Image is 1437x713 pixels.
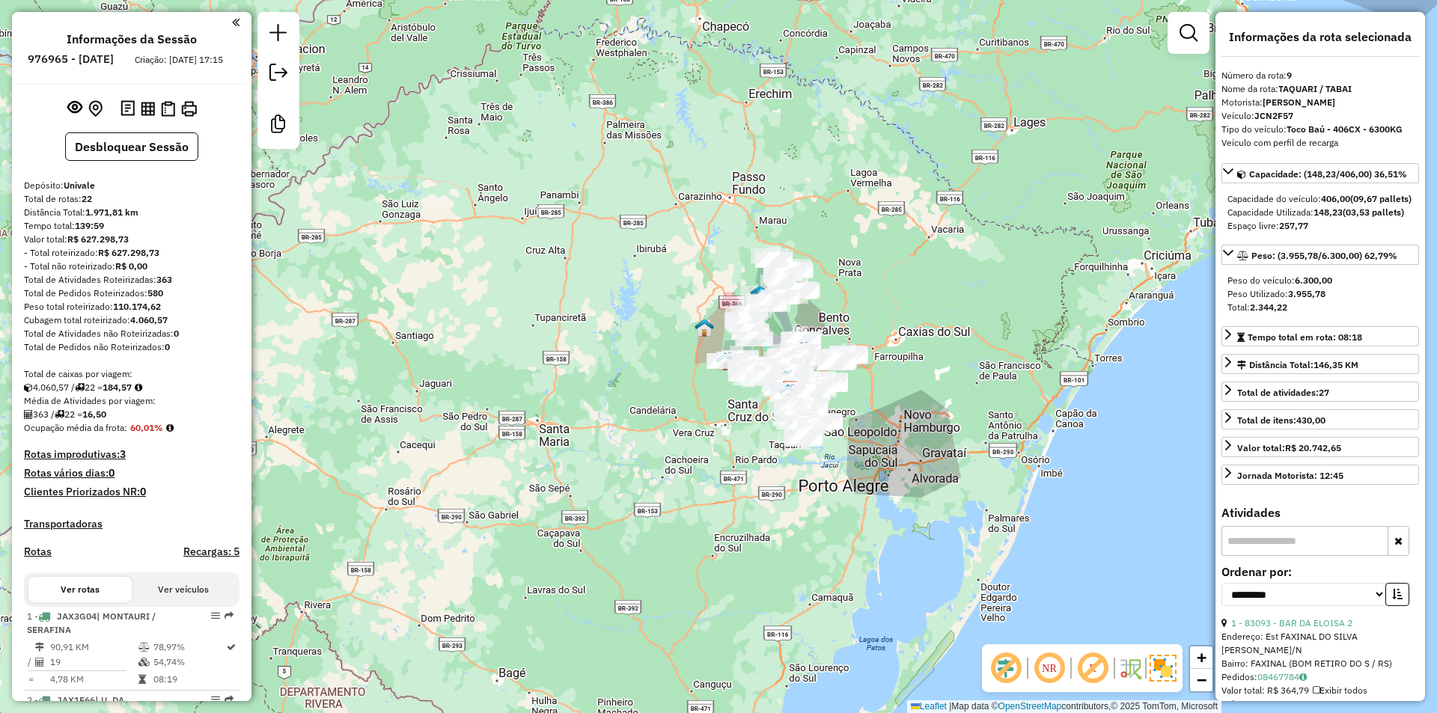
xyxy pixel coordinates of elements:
strong: 4.060,57 [130,314,168,325]
span: Exibir deslocamento [988,650,1024,686]
img: Arvorezinha [750,284,769,304]
div: Valor total: R$ 364,79 [1221,684,1419,697]
a: Total de itens:430,00 [1221,409,1419,429]
span: Capacidade: (148,23/406,00) 36,51% [1249,168,1407,180]
em: Opções [211,611,220,620]
span: Ocupação média da frota: [24,422,127,433]
i: Tempo total em rota [138,675,146,684]
td: 90,91 KM [49,640,138,655]
em: Média calculada utilizando a maior ocupação (%Peso ou %Cubagem) de cada rota da sessão. Rotas cro... [166,423,174,432]
span: Ocultar NR [1031,650,1067,686]
strong: 0 [174,328,179,339]
strong: 1.971,81 km [85,206,138,218]
button: Logs desbloquear sessão [118,97,138,120]
a: Clique aqui para minimizar o painel [232,13,239,31]
img: Guaporé [790,281,809,300]
div: Pedidos: [1221,670,1419,684]
div: 4.060,57 / 22 = [24,381,239,394]
i: Total de rotas [55,410,64,419]
strong: 0 [109,466,115,480]
strong: 27 [1319,387,1329,398]
button: Imprimir Rotas [178,98,200,120]
em: Rota exportada [225,611,234,620]
i: Cubagem total roteirizado [24,383,33,392]
div: Número da rota: [1221,69,1419,82]
td: 54,74% [153,655,225,670]
div: Map data © contributors,© 2025 TomTom, Microsoft [907,700,1221,713]
strong: 0 [140,485,146,498]
td: 78,97% [153,640,225,655]
div: Capacidade do veículo: [1227,192,1413,206]
div: Valor total: [1237,441,1341,455]
i: Distância Total [35,643,44,652]
strong: (03,53 pallets) [1343,206,1404,218]
em: Rota exportada [225,695,234,704]
span: JAX1E66 [57,694,95,706]
a: OpenStreetMap [998,701,1062,712]
a: Criar modelo [263,109,293,143]
strong: 139:59 [75,220,104,231]
div: Motorista: [1221,96,1419,109]
div: - Total não roteirizado: [24,260,239,273]
a: Exportar sessão [263,58,293,91]
td: 4,78 KM [49,672,138,687]
td: 08:19 [153,672,225,687]
div: Total: [1227,301,1413,314]
strong: Univale [64,180,95,191]
div: Jornada Motorista: 12:45 [1237,469,1343,483]
a: 08467784 [1257,671,1307,682]
span: − [1197,670,1206,689]
td: 19 [49,655,138,670]
h4: Recargas: 5 [183,545,239,558]
div: Veículo com perfil de recarga [1221,136,1419,150]
div: Peso Utilizado: [1227,287,1413,301]
div: Valor total: [24,233,239,246]
h4: Transportadoras [24,518,239,530]
div: Capacidade: (148,23/406,00) 36,51% [1221,186,1419,239]
strong: 2.344,22 [1250,302,1287,313]
a: Distância Total:146,35 KM [1221,354,1419,374]
div: Total de Pedidos não Roteirizados: [24,340,239,354]
h4: Rotas vários dias: [24,467,239,480]
strong: (09,67 pallets) [1350,193,1412,204]
span: Exibir rótulo [1075,650,1111,686]
img: Encantado [792,341,811,361]
div: Total de Atividades Roteirizadas: [24,273,239,287]
strong: Toco Baú - 406CX - 6300KG [1287,123,1403,135]
div: Capacidade Utilizada: [1227,206,1413,219]
img: Barros Cassal [695,318,714,337]
strong: 257,77 [1279,220,1308,231]
img: Boqueirão do Leão [716,352,735,371]
strong: TAQUARI / TABAI [1278,83,1352,94]
strong: JCN2F57 [1254,110,1293,121]
i: Total de rotas [75,383,85,392]
div: Nome da rota: [1221,82,1419,96]
strong: 0 [165,341,170,352]
strong: 16,50 [82,408,106,420]
span: 1 - [27,611,156,635]
span: Exibir todos [1313,685,1367,696]
i: Meta Caixas/viagem: 1,00 Diferença: 183,57 [135,383,142,392]
div: Distância Total: [24,206,239,219]
strong: 406,00 [1321,193,1350,204]
button: Exibir sessão original [64,97,85,120]
div: Espaço livre: [1227,219,1413,233]
img: Estrela [778,383,798,403]
a: Peso: (3.955,78/6.300,00) 62,79% [1221,245,1419,265]
div: Peso total roteirizado: [24,300,239,313]
div: Depósito: [24,179,239,192]
h6: 976965 - [DATE] [28,52,114,66]
div: Criação: [DATE] 17:15 [129,53,229,67]
a: Capacidade: (148,23/406,00) 36,51% [1221,163,1419,183]
i: Total de Atividades [24,410,33,419]
div: Total de Atividades não Roteirizadas: [24,327,239,340]
span: Total de atividades: [1237,387,1329,398]
div: Tempo total: [24,219,239,233]
a: Exibir filtros [1174,18,1203,48]
h4: Informações da rota selecionada [1221,30,1419,44]
td: = [27,672,34,687]
a: Zoom out [1190,669,1212,691]
h4: Atividades [1221,506,1419,520]
strong: R$ 627.298,73 [98,247,159,258]
td: / [27,655,34,670]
